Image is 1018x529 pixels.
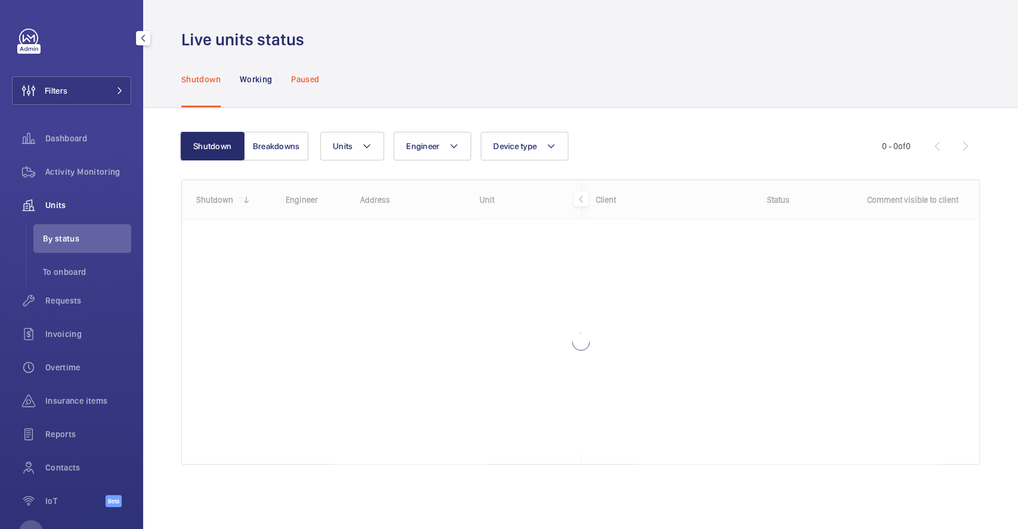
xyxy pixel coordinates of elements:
[406,141,440,151] span: Engineer
[45,166,131,178] span: Activity Monitoring
[244,132,308,160] button: Breakdowns
[45,361,131,373] span: Overtime
[45,295,131,307] span: Requests
[291,73,319,85] p: Paused
[333,141,352,151] span: Units
[181,29,311,51] h1: Live units status
[12,76,131,105] button: Filters
[181,73,221,85] p: Shutdown
[45,428,131,440] span: Reports
[106,495,122,507] span: Beta
[45,462,131,474] span: Contacts
[45,395,131,407] span: Insurance items
[320,132,384,160] button: Units
[45,328,131,340] span: Invoicing
[493,141,537,151] span: Device type
[481,132,568,160] button: Device type
[45,199,131,211] span: Units
[45,495,106,507] span: IoT
[45,132,131,144] span: Dashboard
[394,132,471,160] button: Engineer
[882,142,911,150] span: 0 - 0 0
[45,85,67,97] span: Filters
[43,233,131,245] span: By status
[240,73,272,85] p: Working
[898,141,906,151] span: of
[180,132,245,160] button: Shutdown
[43,266,131,278] span: To onboard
